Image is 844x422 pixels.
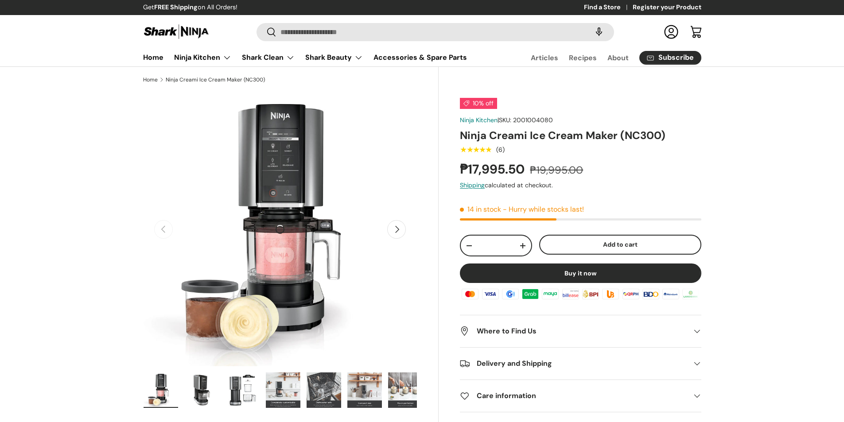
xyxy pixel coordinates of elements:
img: master [460,287,480,301]
summary: Care information [460,380,701,412]
a: Register your Product [633,3,701,12]
span: 10% off [460,98,497,109]
speech-search-button: Search by voice [585,22,613,42]
img: grabpay [521,287,540,301]
nav: Breadcrumbs [143,76,439,84]
div: (6) [496,147,505,153]
a: Ninja Kitchen [174,49,231,66]
strong: FREE Shipping [154,3,198,11]
summary: Shark Beauty [300,49,368,66]
img: qrph [621,287,640,301]
h2: Delivery and Shipping [460,358,687,369]
button: Buy it now [460,263,701,283]
div: 5.0 out of 5.0 stars [460,146,491,154]
img: ninja-creami-ice-cream-maker-without-sample-content-right-side-view-sharkninja-philippines [184,372,219,408]
a: About [607,49,629,66]
a: Home [143,49,163,66]
img: bpi [581,287,600,301]
a: Shark Clean [242,49,295,66]
h1: Ninja Creami Ice Cream Maker (NC300) [460,128,701,142]
a: Ninja Kitchen [460,116,498,124]
a: Subscribe [639,51,701,65]
img: ninja-creami-ice-cream-maker-with-sample-content-completely-customizable-infographic-sharkninja-p... [266,372,300,408]
img: Shark Ninja Philippines [143,23,210,40]
img: ninja-creami-ice-cream-maker-with-sample-content-and-all-lids-full-view-sharkninja-philippines [144,372,178,408]
a: Articles [531,49,558,66]
a: Accessories & Spare Parts [373,49,467,66]
img: gcash [501,287,520,301]
img: landbank [681,287,700,301]
summary: Delivery and Shipping [460,348,701,379]
h2: Where to Find Us [460,326,687,337]
img: metrobank [661,287,681,301]
img: bdo [641,287,661,301]
a: Find a Store [584,3,633,12]
media-gallery: Gallery Viewer [143,93,417,411]
button: Add to cart [539,235,701,255]
img: ubp [601,287,620,301]
img: ninja-creami-ice-cream-maker-with-sample-content-mix-in-perfection-infographic-sharkninja-philipp... [388,372,423,408]
a: Recipes [569,49,597,66]
img: ninja-creami-ice-cream-maker-with-sample-content-dishwasher-safe-infographic-sharkninja-philippines [307,372,341,408]
summary: Ninja Kitchen [169,49,237,66]
nav: Primary [143,49,467,66]
span: 2001004080 [513,116,553,124]
nav: Secondary [510,49,701,66]
summary: Shark Clean [237,49,300,66]
a: Shipping [460,181,485,189]
a: Ninja Creami Ice Cream Maker (NC300) [166,77,265,82]
s: ₱19,995.00 [530,163,583,177]
span: SKU: [499,116,511,124]
img: visa [480,287,500,301]
img: ninja-creami-ice-cream-maker-without-sample-content-parts-front-view-sharkninja-philippines [225,372,260,408]
img: billease [561,287,580,301]
span: 14 in stock [460,205,501,214]
img: maya [541,287,560,301]
a: Home [143,77,158,82]
p: Get on All Orders! [143,3,237,12]
summary: Where to Find Us [460,315,701,347]
a: Shark Beauty [305,49,363,66]
h2: Care information [460,391,687,401]
p: - Hurry while stocks last! [503,205,584,214]
div: calculated at checkout. [460,181,701,190]
span: ★★★★★ [460,145,491,154]
span: Subscribe [658,54,694,61]
strong: ₱17,995.50 [460,161,527,178]
img: ninja-creami-ice-cream-maker-with-sample-content-compact-size-infographic-sharkninja-philippines [347,372,382,408]
span: | [498,116,553,124]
